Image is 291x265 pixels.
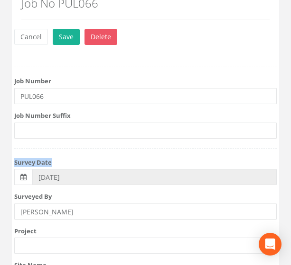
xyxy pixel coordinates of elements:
button: Cancel [14,29,48,45]
label: Project [7,227,44,236]
label: Job Number Suffix [7,111,78,120]
label: Surveyed By [7,192,59,201]
button: Save [53,29,80,45]
div: Open Intercom Messenger [259,233,282,256]
button: Delete [84,29,117,45]
label: Survey Date [7,158,59,167]
label: Job Number [7,77,58,86]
